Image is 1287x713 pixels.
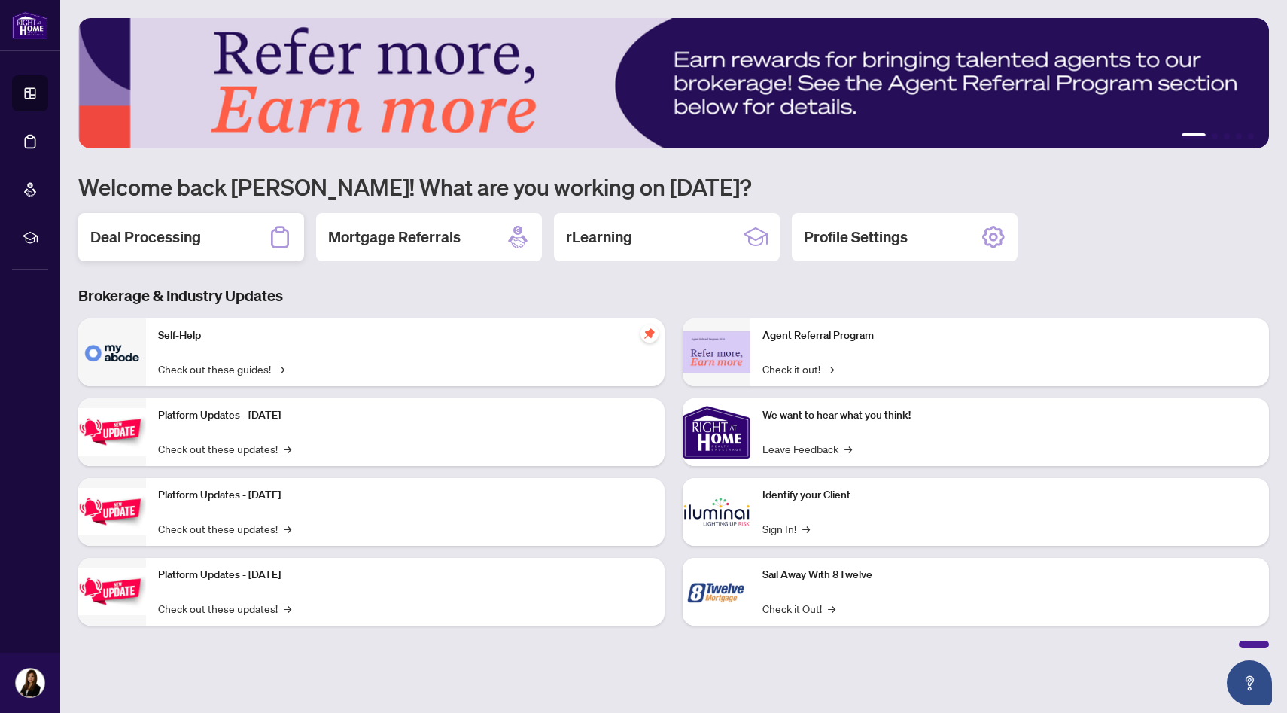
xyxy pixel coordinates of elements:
[78,285,1269,306] h3: Brokerage & Industry Updates
[1236,133,1242,139] button: 4
[762,600,835,617] a: Check it Out!→
[683,478,750,546] img: Identify your Client
[1212,133,1218,139] button: 2
[78,18,1269,148] img: Slide 0
[1182,133,1206,139] button: 1
[284,440,291,457] span: →
[158,600,291,617] a: Check out these updates!→
[826,361,834,377] span: →
[158,487,653,504] p: Platform Updates - [DATE]
[804,227,908,248] h2: Profile Settings
[328,227,461,248] h2: Mortgage Referrals
[762,567,1257,584] p: Sail Away With 8Twelve
[158,361,284,377] a: Check out these guides!→
[802,520,810,537] span: →
[78,408,146,456] img: Platform Updates - July 21, 2025
[284,520,291,537] span: →
[762,361,834,377] a: Check it out!→
[762,407,1257,424] p: We want to hear what you think!
[1224,133,1230,139] button: 3
[828,600,835,617] span: →
[16,669,44,697] img: Profile Icon
[566,227,632,248] h2: rLearning
[844,440,852,457] span: →
[640,325,659,343] span: pushpin
[158,567,653,584] p: Platform Updates - [DATE]
[78,318,146,386] img: Self-Help
[78,568,146,615] img: Platform Updates - June 23, 2025
[158,440,291,457] a: Check out these updates!→
[683,331,750,373] img: Agent Referral Program
[1248,133,1254,139] button: 5
[284,600,291,617] span: →
[762,487,1257,504] p: Identify your Client
[762,440,852,457] a: Leave Feedback→
[158,407,653,424] p: Platform Updates - [DATE]
[158,520,291,537] a: Check out these updates!→
[78,488,146,535] img: Platform Updates - July 8, 2025
[158,328,653,344] p: Self-Help
[683,398,750,466] img: We want to hear what you think!
[277,361,284,377] span: →
[12,11,48,39] img: logo
[90,227,201,248] h2: Deal Processing
[1227,660,1272,705] button: Open asap
[683,558,750,626] img: Sail Away With 8Twelve
[78,172,1269,201] h1: Welcome back [PERSON_NAME]! What are you working on [DATE]?
[762,328,1257,344] p: Agent Referral Program
[762,520,810,537] a: Sign In!→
